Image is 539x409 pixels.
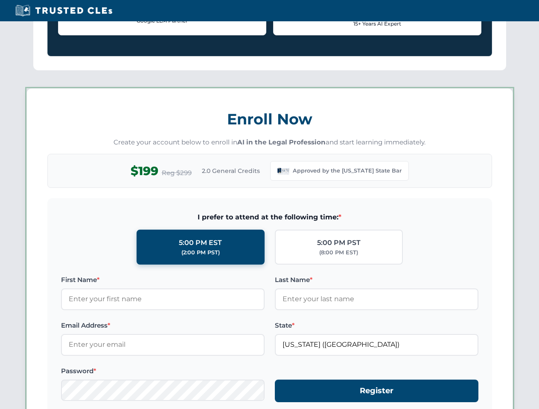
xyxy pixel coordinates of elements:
input: Enter your last name [275,288,478,310]
p: 15+ Years AI Expert [280,20,474,28]
label: Email Address [61,320,265,331]
div: (8:00 PM EST) [319,248,358,257]
img: Louisiana State Bar [277,165,289,177]
button: Register [275,380,478,402]
div: (2:00 PM PST) [181,248,220,257]
label: Last Name [275,275,478,285]
span: Reg $299 [162,168,192,178]
span: $199 [131,161,158,181]
div: 5:00 PM EST [179,237,222,248]
div: 5:00 PM PST [317,237,361,248]
p: Create your account below to enroll in and start learning immediately. [47,138,492,147]
label: Password [61,366,265,376]
span: 2.0 General Credits [202,166,260,176]
label: First Name [61,275,265,285]
span: Approved by the [US_STATE] State Bar [293,167,402,175]
input: Enter your first name [61,288,265,310]
input: Louisiana (LA) [275,334,478,355]
span: I prefer to attend at the following time: [61,212,478,223]
input: Enter your email [61,334,265,355]
h3: Enroll Now [47,106,492,132]
label: State [275,320,478,331]
img: Trusted CLEs [13,4,115,17]
strong: AI in the Legal Profession [237,138,326,146]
